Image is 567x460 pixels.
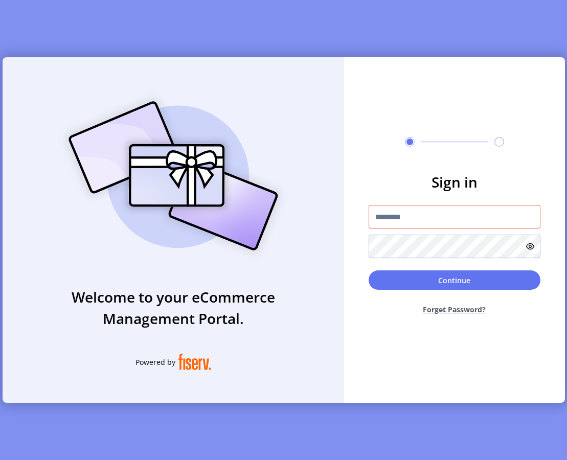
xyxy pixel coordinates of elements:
[3,286,344,329] h3: Welcome to your eCommerce Management Portal.
[53,90,293,262] img: card_Illustration.svg
[369,270,540,290] button: Continue
[369,296,540,323] button: Forget Password?
[135,357,175,367] span: Powered by
[369,171,540,193] h3: Sign in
